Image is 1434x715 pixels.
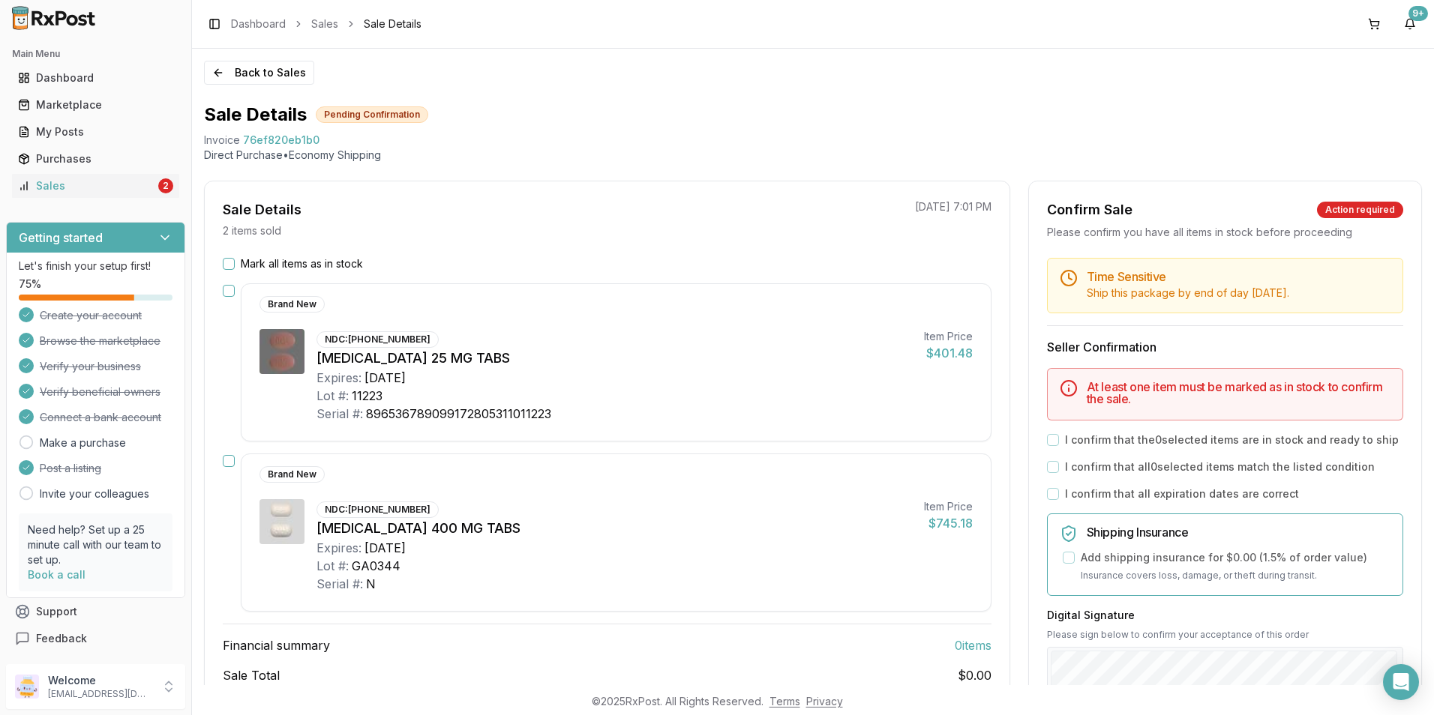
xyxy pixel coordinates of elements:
[364,369,406,387] div: [DATE]
[40,461,101,476] span: Post a listing
[231,16,286,31] a: Dashboard
[924,344,973,362] div: $401.48
[223,636,330,654] span: Financial summary
[12,91,179,118] a: Marketplace
[40,410,161,425] span: Connect a bank account
[204,103,307,127] h1: Sale Details
[19,229,103,247] h3: Getting started
[316,575,363,593] div: Serial #:
[924,499,973,514] div: Item Price
[316,387,349,405] div: Lot #:
[1398,12,1422,36] button: 9+
[48,688,152,700] p: [EMAIL_ADDRESS][DOMAIN_NAME]
[259,466,325,483] div: Brand New
[40,486,149,501] a: Invite your colleagues
[231,16,421,31] nav: breadcrumb
[18,124,173,139] div: My Posts
[40,435,126,450] a: Make a purchase
[6,6,102,30] img: RxPost Logo
[1047,225,1403,240] div: Please confirm you have all items in stock before proceeding
[1087,286,1289,299] span: Ship this package by end of day [DATE] .
[1047,338,1403,356] h3: Seller Confirmation
[19,277,41,292] span: 75 %
[19,259,172,274] p: Let's finish your setup first!
[1065,432,1399,447] label: I confirm that the 0 selected items are in stock and ready to ship
[1087,271,1390,283] h5: Time Sensitive
[28,568,85,581] a: Book a call
[924,329,973,344] div: Item Price
[12,48,179,60] h2: Main Menu
[1087,381,1390,405] h5: At least one item must be marked as in stock to confirm the sale.
[6,93,185,117] button: Marketplace
[924,514,973,532] div: $745.18
[352,557,400,575] div: GA0344
[316,331,439,348] div: NDC: [PHONE_NUMBER]
[6,625,185,652] button: Feedback
[1087,526,1390,538] h5: Shipping Insurance
[366,405,551,423] div: 896536789099172805311011223
[1081,550,1367,565] label: Add shipping insurance for $0.00 ( 1.5 % of order value)
[1065,486,1299,501] label: I confirm that all expiration dates are correct
[36,631,87,646] span: Feedback
[48,673,152,688] p: Welcome
[1047,199,1132,220] div: Confirm Sale
[316,369,361,387] div: Expires:
[6,174,185,198] button: Sales2
[18,151,173,166] div: Purchases
[1047,629,1403,641] p: Please sign below to confirm your acceptance of this order
[316,539,361,557] div: Expires:
[6,120,185,144] button: My Posts
[6,147,185,171] button: Purchases
[364,16,421,31] span: Sale Details
[40,308,142,323] span: Create your account
[364,539,406,557] div: [DATE]
[259,329,304,374] img: Movantik 25 MG TABS
[915,199,991,214] p: [DATE] 7:01 PM
[15,675,39,699] img: User avatar
[12,172,179,199] a: Sales2
[28,522,163,567] p: Need help? Set up a 25 minute call with our team to set up.
[18,97,173,112] div: Marketplace
[241,256,363,271] label: Mark all items as in stock
[316,348,912,369] div: [MEDICAL_DATA] 25 MG TABS
[223,199,301,220] div: Sale Details
[316,501,439,518] div: NDC: [PHONE_NUMBER]
[259,296,325,313] div: Brand New
[6,66,185,90] button: Dashboard
[1408,6,1428,21] div: 9+
[6,598,185,625] button: Support
[1081,568,1390,583] p: Insurance covers loss, damage, or theft during transit.
[204,148,1422,163] p: Direct Purchase • Economy Shipping
[243,133,319,148] span: 76ef820eb1b0
[40,334,160,349] span: Browse the marketplace
[311,16,338,31] a: Sales
[40,384,160,399] span: Verify beneficial owners
[158,178,173,193] div: 2
[204,133,240,148] div: Invoice
[316,518,912,539] div: [MEDICAL_DATA] 400 MG TABS
[806,695,843,708] a: Privacy
[259,499,304,544] img: Multaq 400 MG TABS
[1317,202,1403,218] div: Action required
[12,118,179,145] a: My Posts
[223,223,281,238] p: 2 items sold
[204,61,314,85] button: Back to Sales
[40,359,141,374] span: Verify your business
[316,405,363,423] div: Serial #:
[1047,608,1403,623] h3: Digital Signature
[955,636,991,654] span: 0 item s
[223,666,280,684] span: Sale Total
[12,145,179,172] a: Purchases
[769,695,800,708] a: Terms
[18,178,155,193] div: Sales
[366,575,376,593] div: N
[352,387,382,405] div: 11223
[12,64,179,91] a: Dashboard
[1065,459,1375,474] label: I confirm that all 0 selected items match the listed condition
[316,557,349,575] div: Lot #:
[316,106,428,123] div: Pending Confirmation
[958,666,991,684] span: $0.00
[1383,664,1419,700] div: Open Intercom Messenger
[18,70,173,85] div: Dashboard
